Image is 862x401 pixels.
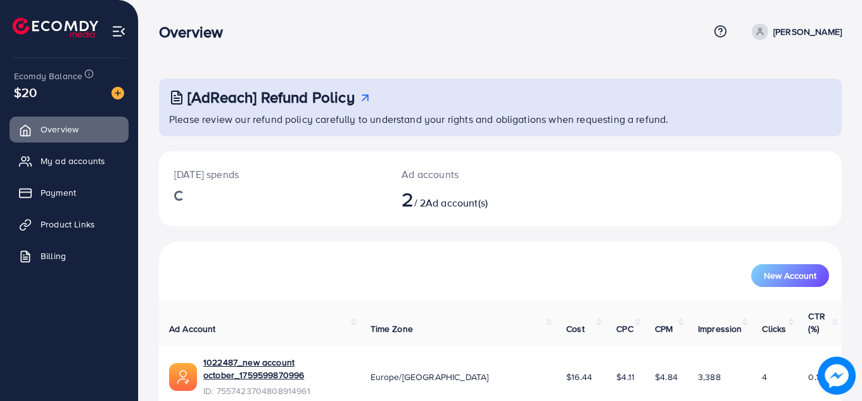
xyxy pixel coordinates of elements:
img: logo [13,18,98,37]
img: image [818,357,856,395]
span: 0.12 [808,371,824,383]
span: 2 [402,184,414,213]
a: Payment [10,180,129,205]
span: CTR (%) [808,310,825,335]
a: Billing [10,243,129,269]
a: [PERSON_NAME] [747,23,842,40]
span: Product Links [41,218,95,231]
a: My ad accounts [10,148,129,174]
span: ID: 7557423704808914961 [203,385,350,397]
a: Overview [10,117,129,142]
span: $4.84 [655,371,678,383]
span: My ad accounts [41,155,105,167]
span: Cost [566,322,585,335]
span: Impression [698,322,742,335]
h3: Overview [159,23,233,41]
span: Overview [41,123,79,136]
span: Europe/[GEOGRAPHIC_DATA] [371,371,489,383]
span: 4 [762,371,767,383]
a: 1022487_new account october_1759599870996 [203,356,350,382]
p: [PERSON_NAME] [773,24,842,39]
button: New Account [751,264,829,287]
h3: [AdReach] Refund Policy [187,88,355,106]
img: menu [111,24,126,39]
span: Ecomdy Balance [14,70,82,82]
span: CPC [616,322,633,335]
span: Time Zone [371,322,413,335]
a: Product Links [10,212,129,237]
span: $4.11 [616,371,635,383]
span: New Account [764,271,816,280]
span: $16.44 [566,371,592,383]
span: Ad Account [169,322,216,335]
span: Clicks [762,322,786,335]
h2: / 2 [402,187,542,211]
span: $20 [14,83,37,101]
span: 3,388 [698,371,721,383]
span: Ad account(s) [426,196,488,210]
img: image [111,87,124,99]
p: Ad accounts [402,167,542,182]
p: [DATE] spends [174,167,371,182]
p: Please review our refund policy carefully to understand your rights and obligations when requesti... [169,111,834,127]
span: Billing [41,250,66,262]
img: ic-ads-acc.e4c84228.svg [169,363,197,391]
span: CPM [655,322,673,335]
span: Payment [41,186,76,199]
